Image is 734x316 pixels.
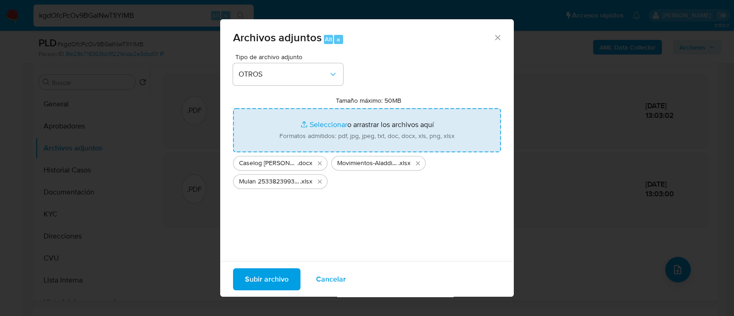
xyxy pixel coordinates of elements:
[233,268,300,290] button: Subir archivo
[239,159,297,168] span: Caselog [PERSON_NAME]
[316,269,346,289] span: Cancelar
[337,159,398,168] span: Movimientos-Aladdin-[PERSON_NAME]
[300,177,312,186] span: .xlsx
[245,269,289,289] span: Subir archivo
[398,159,411,168] span: .xlsx
[239,70,328,79] span: OTROS
[412,158,423,169] button: Eliminar Movimientos-Aladdin-Brandon Derek Franco.xlsx
[233,29,322,45] span: Archivos adjuntos
[336,96,401,105] label: Tamaño máximo: 50MB
[493,33,501,41] button: Cerrar
[297,159,312,168] span: .docx
[325,35,332,44] span: Alt
[314,158,325,169] button: Eliminar Caselog Brandon Derek Franco.docx
[304,268,358,290] button: Cancelar
[233,152,501,189] ul: Archivos seleccionados
[337,35,340,44] span: a
[314,176,325,187] button: Eliminar Mulan 2533823993_2025_08_19_01_18_57.xlsx
[235,54,345,60] span: Tipo de archivo adjunto
[239,177,300,186] span: Mulan 2533823993_2025_08_19_01_18_57
[233,63,343,85] button: OTROS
